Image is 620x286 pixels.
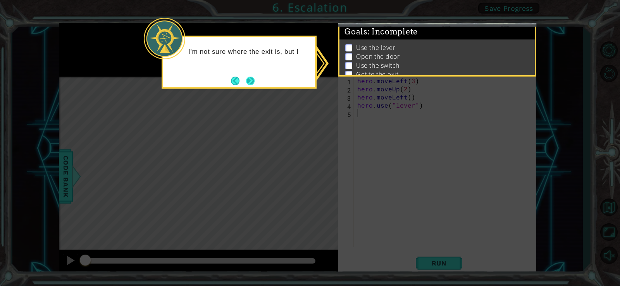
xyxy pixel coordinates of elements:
p: Open the door [356,52,400,61]
p: Get to the exit [356,70,398,79]
p: I'm not sure where the exit is, but I [188,48,310,56]
button: Back [231,77,246,85]
span: Goals [344,27,418,37]
p: Use the lever [356,43,395,52]
button: Next [246,76,255,85]
p: Use the switch [356,61,400,70]
span: : Incomplete [368,27,418,36]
